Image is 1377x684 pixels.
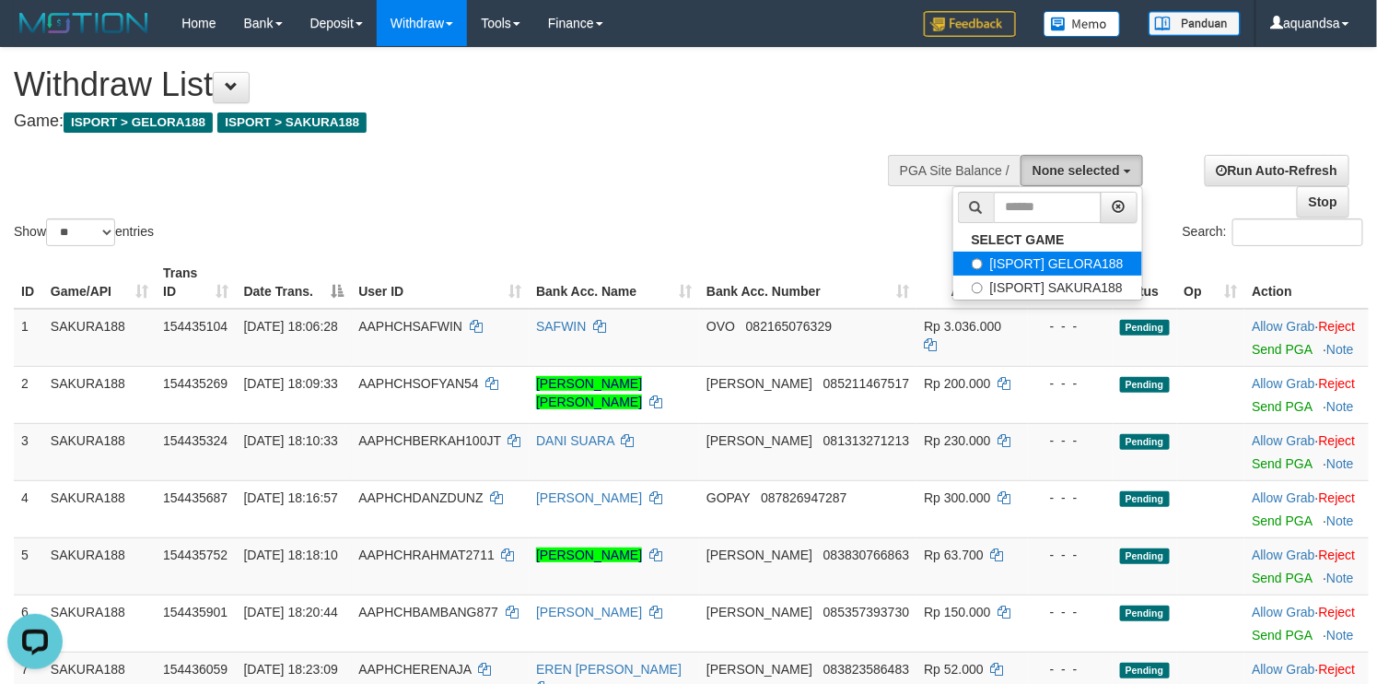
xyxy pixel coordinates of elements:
a: Reject [1319,433,1356,448]
label: Show entries [14,218,154,246]
span: · [1252,662,1318,677]
img: panduan.png [1149,11,1241,36]
th: Amount: activate to sort column ascending [916,256,1027,309]
span: GOPAY [706,490,750,505]
span: Rp 52.000 [924,662,984,677]
span: Copy 085211467517 to clipboard [823,376,909,391]
td: 5 [14,537,43,595]
div: - - - [1035,546,1105,564]
span: Rp 300.000 [924,490,990,505]
span: Copy 083830766863 to clipboard [823,548,909,562]
span: · [1252,548,1318,562]
select: Showentries [46,218,115,246]
div: - - - [1035,603,1105,621]
td: SAKURA188 [43,480,156,537]
div: - - - [1035,374,1105,393]
a: Reject [1319,605,1356,619]
td: · [1244,537,1369,595]
span: 154435324 [163,433,228,448]
a: Allow Grab [1252,433,1314,448]
button: None selected [1021,155,1143,186]
a: Send PGA [1252,628,1312,643]
td: 4 [14,480,43,537]
span: Pending [1120,377,1170,393]
span: 154436059 [163,662,228,677]
th: Game/API: activate to sort column ascending [43,256,156,309]
a: Note [1326,342,1354,357]
img: Button%20Memo.svg [1044,11,1121,37]
td: SAKURA188 [43,423,156,480]
a: Allow Grab [1252,490,1314,505]
a: Allow Grab [1252,548,1314,562]
th: Trans ID: activate to sort column ascending [156,256,236,309]
span: · [1252,433,1318,448]
a: Allow Grab [1252,319,1314,334]
a: [PERSON_NAME] [PERSON_NAME] [536,376,642,409]
td: 1 [14,309,43,367]
span: Pending [1120,663,1170,678]
span: OVO [706,319,735,334]
span: [PERSON_NAME] [706,548,812,562]
td: SAKURA188 [43,537,156,595]
a: Note [1326,628,1354,643]
td: · [1244,366,1369,423]
span: AAPHCHDANZDUNZ [358,490,483,505]
span: AAPHCHBAMBANG877 [358,605,498,619]
a: Reject [1319,662,1356,677]
span: Rp 150.000 [924,605,990,619]
span: 154435901 [163,605,228,619]
button: Open LiveChat chat widget [7,7,63,63]
span: ISPORT > SAKURA188 [217,112,367,133]
input: [ISPORT] SAKURA188 [972,282,984,294]
a: Note [1326,571,1354,585]
span: AAPHCHBERKAH100JT [358,433,501,448]
span: Pending [1120,606,1170,621]
th: Op: activate to sort column ascending [1177,256,1245,309]
span: [DATE] 18:18:10 [244,548,338,562]
span: Pending [1120,434,1170,450]
a: Run Auto-Refresh [1205,155,1349,186]
span: [DATE] 18:06:28 [244,319,338,334]
th: Date Trans.: activate to sort column descending [237,256,352,309]
a: Reject [1319,548,1356,562]
img: Feedback.jpg [924,11,1016,37]
label: Search: [1183,218,1363,246]
a: EREN [PERSON_NAME] [536,662,682,677]
a: Send PGA [1252,342,1312,357]
span: [DATE] 18:20:44 [244,605,338,619]
a: Send PGA [1252,513,1312,528]
span: Rp 230.000 [924,433,990,448]
td: SAKURA188 [43,595,156,652]
h1: Withdraw List [14,66,900,103]
span: None selected [1033,163,1120,178]
span: · [1252,376,1318,391]
a: Allow Grab [1252,605,1314,619]
span: [PERSON_NAME] [706,662,812,677]
th: Bank Acc. Number: activate to sort column ascending [699,256,916,309]
label: [ISPORT] GELORA188 [953,252,1142,276]
span: 154435752 [163,548,228,562]
span: Pending [1120,491,1170,507]
td: · [1244,423,1369,480]
div: - - - [1035,489,1105,507]
div: PGA Site Balance / [888,155,1021,186]
a: Note [1326,513,1354,528]
span: · [1252,319,1318,334]
th: ID [14,256,43,309]
span: AAPHCHRAHMAT2711 [358,548,495,562]
span: Copy 081313271213 to clipboard [823,433,909,448]
span: Copy 087826947287 to clipboard [761,490,846,505]
span: AAPHCHSOFYAN54 [358,376,478,391]
span: Rp 63.700 [924,548,984,562]
td: 3 [14,423,43,480]
th: Action [1244,256,1369,309]
td: 6 [14,595,43,652]
span: Rp 3.036.000 [924,319,1001,334]
span: · [1252,605,1318,619]
a: DANI SUARA [536,433,614,448]
img: MOTION_logo.png [14,9,154,37]
a: SAFWIN [536,319,586,334]
th: User ID: activate to sort column ascending [351,256,529,309]
th: Bank Acc. Name: activate to sort column ascending [529,256,699,309]
a: Note [1326,456,1354,471]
